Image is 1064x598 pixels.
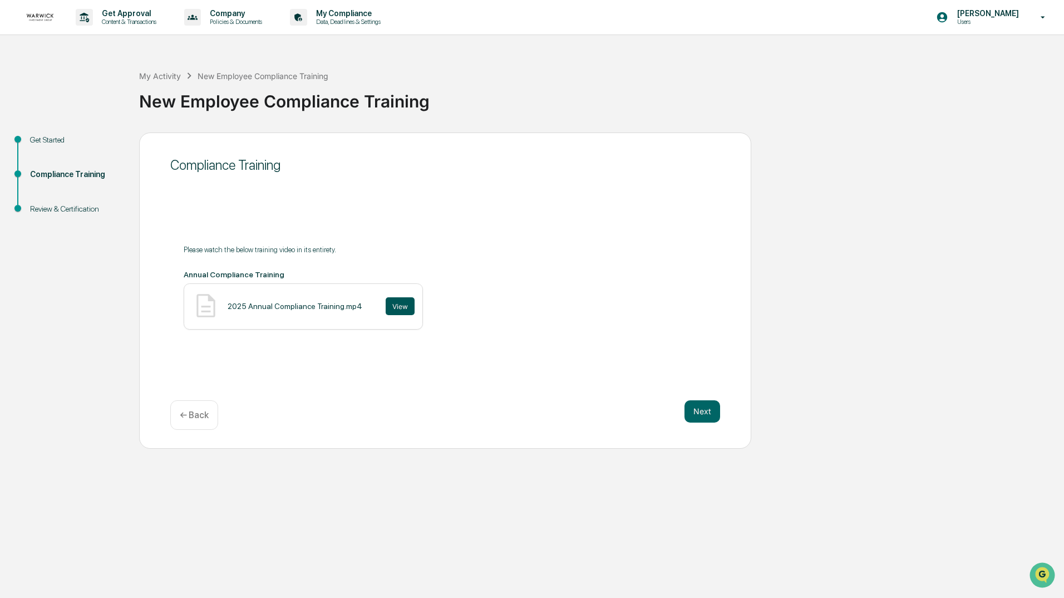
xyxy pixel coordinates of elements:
p: [PERSON_NAME] [948,9,1024,18]
p: My Compliance [307,9,386,18]
div: My Activity [139,71,181,81]
div: 🔎 [11,163,20,171]
img: 1746055101610-c473b297-6a78-478c-a979-82029cc54cd1 [11,85,31,105]
a: Powered byPylon [78,188,135,197]
p: Policies & Documents [201,18,268,26]
div: 2025 Annual Compliance Training.mp4 [228,302,362,311]
span: Attestations [92,140,138,151]
div: Review & Certification [30,203,121,215]
p: Get Approval [93,9,162,18]
p: Users [948,18,1024,26]
button: View [386,297,415,315]
div: 🗄️ [81,141,90,150]
span: Data Lookup [22,161,70,173]
img: logo [27,10,53,24]
p: ← Back [180,410,209,420]
div: Start new chat [38,85,183,96]
div: 🖐️ [11,141,20,150]
p: Content & Transactions [93,18,162,26]
p: Data, Deadlines & Settings [307,18,386,26]
span: Preclearance [22,140,72,151]
p: Company [201,9,268,18]
a: 🔎Data Lookup [7,157,75,177]
button: Next [684,400,720,423]
div: New Employee Compliance Training [198,71,328,81]
p: How can we help? [11,23,203,41]
div: Get Started [30,134,121,146]
button: Start new chat [189,89,203,102]
a: 🖐️Preclearance [7,136,76,156]
div: Annual Compliance Training [184,270,707,279]
div: Compliance Training [170,157,720,173]
div: We're available if you need us! [38,96,141,105]
iframe: Open customer support [1028,561,1058,591]
div: New Employee Compliance Training [139,82,1058,111]
img: Document Icon [192,292,220,320]
div: Compliance Training [30,169,121,180]
span: Pylon [111,189,135,197]
p: Please watch the below training video in its entirety. [184,246,707,254]
a: 🗄️Attestations [76,136,142,156]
